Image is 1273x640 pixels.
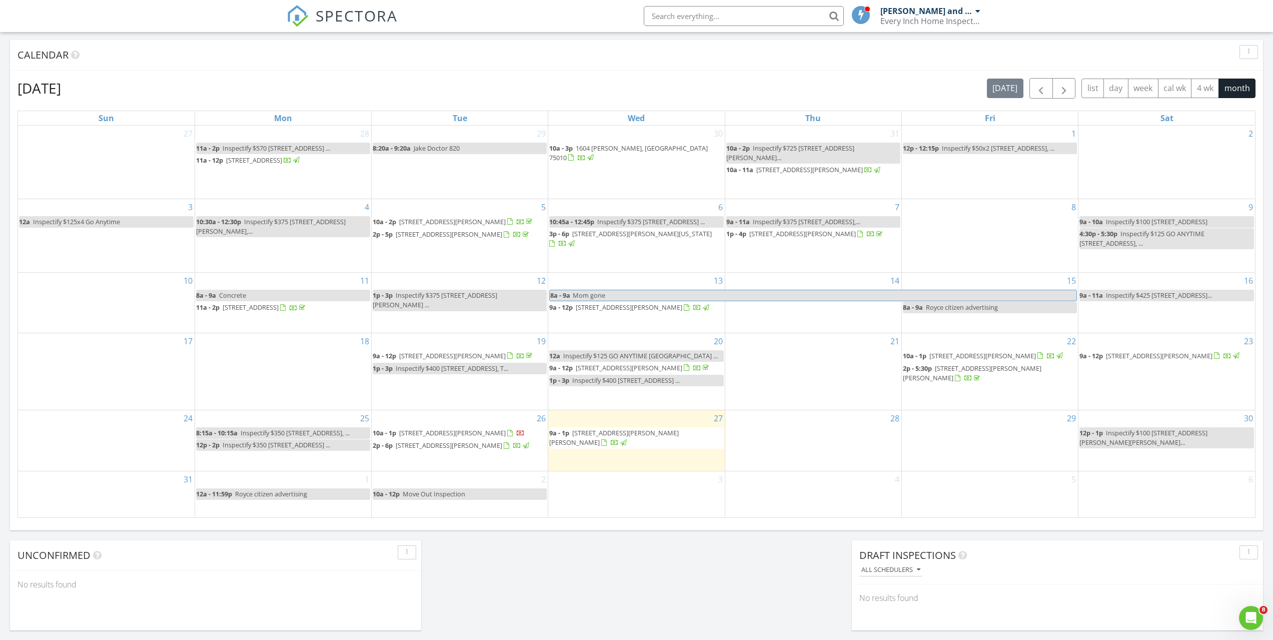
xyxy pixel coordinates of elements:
span: Concrete [219,291,246,300]
button: Next month [1052,78,1076,99]
span: Inspectify $375 [STREET_ADDRESS][PERSON_NAME] ... [373,291,497,309]
td: Go to September 6, 2025 [1078,471,1255,517]
span: 9a - 12p [373,351,396,360]
td: Go to August 3, 2025 [18,199,195,272]
td: Go to August 15, 2025 [901,273,1078,333]
a: Go to July 29, 2025 [535,126,548,142]
a: 10a - 3p 1604 [PERSON_NAME], [GEOGRAPHIC_DATA] 75010 [549,144,708,162]
span: [STREET_ADDRESS][PERSON_NAME] [756,165,863,174]
td: Go to August 6, 2025 [548,199,725,272]
span: 9a - 12p [549,303,573,312]
td: Go to August 22, 2025 [901,333,1078,410]
span: Inspectify $125x4 Go Anytime [33,217,120,226]
td: Go to September 4, 2025 [725,471,901,517]
a: 9a - 1p [STREET_ADDRESS][PERSON_NAME][PERSON_NAME] [549,427,723,449]
a: 2p - 5:30p [STREET_ADDRESS][PERSON_NAME][PERSON_NAME] [903,364,1041,382]
span: [STREET_ADDRESS][PERSON_NAME] [1106,351,1212,360]
a: Go to August 24, 2025 [182,410,195,426]
span: Calendar [18,48,69,62]
td: Go to September 2, 2025 [372,471,548,517]
a: 10a - 1p [STREET_ADDRESS][PERSON_NAME] [903,350,1077,362]
span: Inspectify $375 [STREET_ADDRESS][PERSON_NAME],... [196,217,346,236]
button: 4 wk [1191,79,1219,98]
a: Go to August 28, 2025 [888,410,901,426]
span: 8a - 9a [903,303,923,312]
a: 11a - 12p [STREET_ADDRESS] [196,156,301,165]
span: [STREET_ADDRESS][PERSON_NAME] [396,230,502,239]
a: Friday [983,111,997,125]
td: Go to August 30, 2025 [1078,410,1255,471]
a: 9a - 12p [STREET_ADDRESS][PERSON_NAME] [549,362,723,374]
span: 10a - 1p [903,351,926,360]
span: [STREET_ADDRESS] [226,156,282,165]
span: 10a - 2p [373,217,396,226]
a: Go to September 2, 2025 [539,471,548,487]
td: Go to August 27, 2025 [548,410,725,471]
a: Go to August 10, 2025 [182,273,195,289]
a: 2p - 5p [STREET_ADDRESS][PERSON_NAME] [373,229,547,241]
td: Go to August 11, 2025 [195,273,371,333]
a: Go to August 19, 2025 [535,333,548,349]
td: Go to September 1, 2025 [195,471,371,517]
a: Go to July 30, 2025 [712,126,725,142]
span: 9a - 12p [549,363,573,372]
a: 3p - 6p [STREET_ADDRESS][PERSON_NAME][US_STATE] [549,229,712,248]
a: Go to September 5, 2025 [1069,471,1078,487]
td: Go to August 5, 2025 [372,199,548,272]
a: 10a - 2p [STREET_ADDRESS][PERSON_NAME] [373,216,547,228]
span: Inspectify $425 [STREET_ADDRESS]... [1106,291,1212,300]
span: Move Out Inspection [403,489,465,498]
td: Go to July 30, 2025 [548,126,725,199]
iframe: Intercom live chat [1239,606,1263,630]
span: 11a - 2p [196,144,220,153]
button: cal wk [1158,79,1192,98]
td: Go to August 8, 2025 [901,199,1078,272]
img: The Best Home Inspection Software - Spectora [287,5,309,27]
span: 2p - 5:30p [903,364,932,373]
span: [STREET_ADDRESS][PERSON_NAME] [576,363,682,372]
input: Search everything... [644,6,844,26]
td: Go to August 7, 2025 [725,199,901,272]
a: Go to August 14, 2025 [888,273,901,289]
div: [PERSON_NAME] and [PERSON_NAME] [880,6,973,16]
a: Thursday [803,111,823,125]
a: Tuesday [451,111,469,125]
span: 4:30p - 5:30p [1079,229,1117,238]
span: 2p - 6p [373,441,393,450]
a: 11a - 12p [STREET_ADDRESS] [196,155,370,167]
a: Go to August 2, 2025 [1246,126,1255,142]
a: Go to August 7, 2025 [893,199,901,215]
span: 9a - 1p [549,428,569,437]
a: 10a - 2p [STREET_ADDRESS][PERSON_NAME] [373,217,534,226]
span: 11a - 12p [196,156,223,165]
a: 9a - 12p [STREET_ADDRESS][PERSON_NAME] [1079,351,1241,360]
td: Go to August 10, 2025 [18,273,195,333]
td: Go to August 24, 2025 [18,410,195,471]
button: All schedulers [859,563,922,577]
span: 1p - 3p [373,364,393,373]
td: Go to August 17, 2025 [18,333,195,410]
span: 10a - 1p [373,428,396,437]
a: Go to August 11, 2025 [358,273,371,289]
td: Go to August 26, 2025 [372,410,548,471]
span: 12a [549,351,560,360]
div: Every Inch Home Inspection LLC [880,16,980,26]
a: Go to August 3, 2025 [186,199,195,215]
span: [STREET_ADDRESS][PERSON_NAME] [399,428,506,437]
a: SPECTORA [287,14,398,35]
td: Go to August 16, 2025 [1078,273,1255,333]
a: Go to August 1, 2025 [1069,126,1078,142]
a: 2p - 5:30p [STREET_ADDRESS][PERSON_NAME][PERSON_NAME] [903,363,1077,384]
h2: [DATE] [18,78,61,98]
a: Go to September 1, 2025 [363,471,371,487]
span: 8:20a - 9:20a [373,144,411,153]
a: Go to August 23, 2025 [1242,333,1255,349]
td: Go to August 29, 2025 [901,410,1078,471]
td: Go to August 12, 2025 [372,273,548,333]
a: Go to August 29, 2025 [1065,410,1078,426]
a: Go to August 25, 2025 [358,410,371,426]
a: Go to August 5, 2025 [539,199,548,215]
a: 9a - 12p [STREET_ADDRESS][PERSON_NAME] [549,363,711,372]
span: 10a - 11a [726,165,753,174]
td: Go to August 1, 2025 [901,126,1078,199]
